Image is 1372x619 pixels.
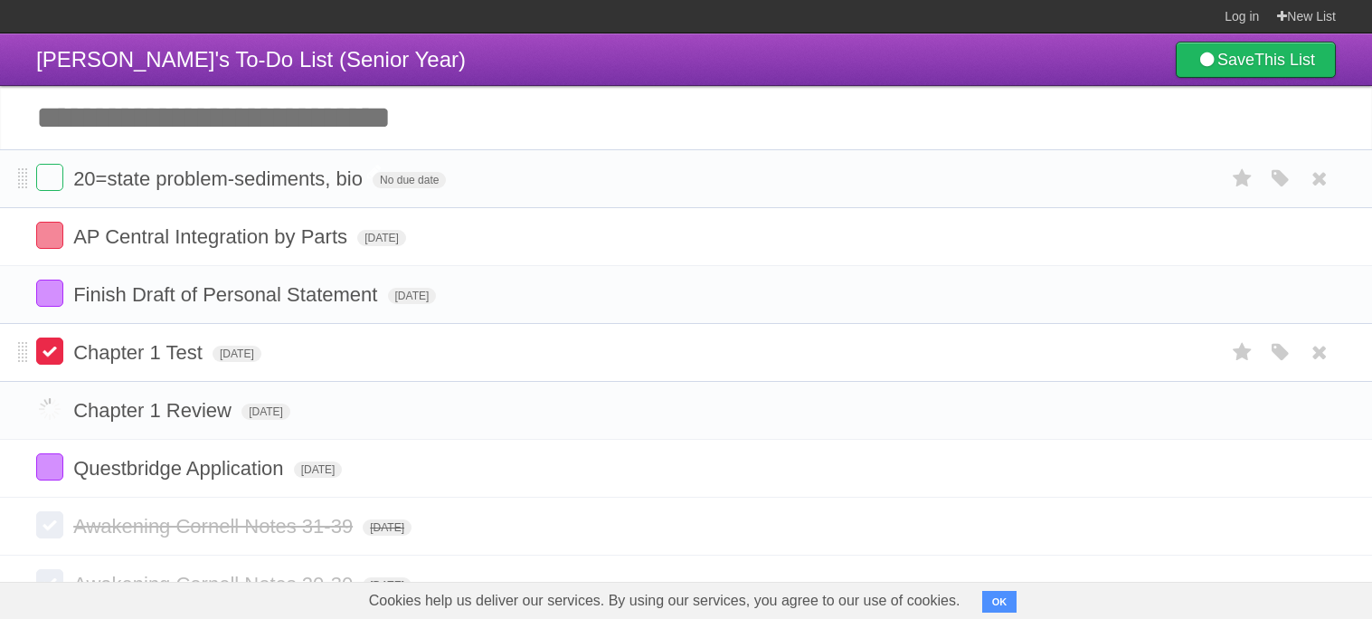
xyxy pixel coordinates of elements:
label: Star task [1225,338,1260,367]
span: [DATE] [388,288,437,304]
span: Chapter 1 Review [73,399,236,422]
span: [DATE] [363,519,412,536]
label: Done [36,511,63,538]
span: 20=state problem-sediments, bio [73,167,367,190]
span: [DATE] [294,462,343,478]
span: Questbridge Application [73,457,288,480]
label: Done [36,569,63,596]
label: Done [36,453,63,481]
a: SaveThis List [1176,42,1336,78]
span: Awakening Cornell Notes 20-30 [73,573,357,595]
label: Star task [1225,164,1260,194]
label: Done [36,395,63,423]
label: Done [36,222,63,249]
span: [DATE] [357,230,406,246]
label: Done [36,338,63,365]
label: Done [36,280,63,307]
span: AP Central Integration by Parts [73,225,352,248]
button: OK [982,591,1017,613]
span: [DATE] [363,577,412,594]
span: [PERSON_NAME]'s To-Do List (Senior Year) [36,47,466,71]
label: Done [36,164,63,191]
span: No due date [373,172,446,188]
span: Cookies help us deliver our services. By using our services, you agree to our use of cookies. [351,583,979,619]
span: Awakening Cornell Notes 31-39 [73,515,357,538]
b: This List [1254,51,1315,69]
span: Finish Draft of Personal Statement [73,283,382,306]
span: [DATE] [213,346,261,362]
span: Chapter 1 Test [73,341,207,364]
span: [DATE] [241,404,290,420]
